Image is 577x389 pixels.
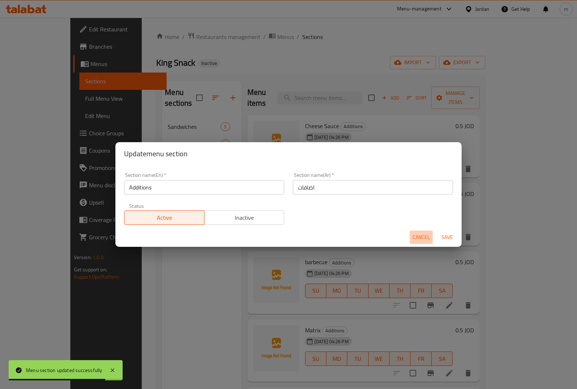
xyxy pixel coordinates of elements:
button: Inactive [204,210,285,225]
button: Cancel [410,231,433,244]
span: Cancel [413,233,430,242]
button: Active [124,210,204,225]
span: Active [127,213,202,223]
h2: Update menu section [124,148,453,159]
span: Save [439,233,456,242]
div: Menu section updated successfully [26,366,102,374]
span: Inactive [207,213,282,223]
input: Please enter section name(en) [124,180,284,194]
input: Please enter section name(ar) [293,180,453,194]
button: Save [436,231,459,244]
